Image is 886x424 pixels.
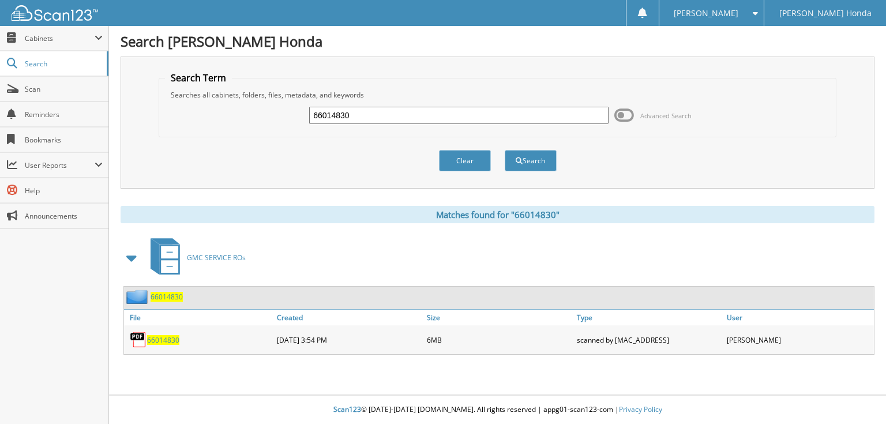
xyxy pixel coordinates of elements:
span: User Reports [25,160,95,170]
div: Matches found for "66014830" [121,206,874,223]
span: Scan [25,84,103,94]
span: [PERSON_NAME] [674,10,738,17]
span: Scan123 [333,404,361,414]
button: Search [505,150,557,171]
a: 66014830 [147,335,179,345]
span: Bookmarks [25,135,103,145]
span: Announcements [25,211,103,221]
div: [DATE] 3:54 PM [274,328,424,351]
a: Created [274,310,424,325]
span: Search [25,59,101,69]
span: Advanced Search [640,111,692,120]
span: Help [25,186,103,196]
a: Type [574,310,724,325]
img: folder2.png [126,290,151,304]
a: File [124,310,274,325]
img: PDF.png [130,331,147,348]
div: scanned by [MAC_ADDRESS] [574,328,724,351]
div: © [DATE]-[DATE] [DOMAIN_NAME]. All rights reserved | appg01-scan123-com | [109,396,886,424]
img: scan123-logo-white.svg [12,5,98,21]
legend: Search Term [165,72,232,84]
span: Cabinets [25,33,95,43]
iframe: Chat Widget [828,369,886,424]
a: Size [424,310,574,325]
div: 6MB [424,328,574,351]
a: Privacy Policy [619,404,662,414]
div: [PERSON_NAME] [724,328,874,351]
a: 66014830 [151,292,183,302]
button: Clear [439,150,491,171]
div: Searches all cabinets, folders, files, metadata, and keywords [165,90,829,100]
span: [PERSON_NAME] Honda [779,10,872,17]
h1: Search [PERSON_NAME] Honda [121,32,874,51]
span: Reminders [25,110,103,119]
a: GMC SERVICE ROs [144,235,246,280]
span: GMC SERVICE ROs [187,253,246,262]
a: User [724,310,874,325]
